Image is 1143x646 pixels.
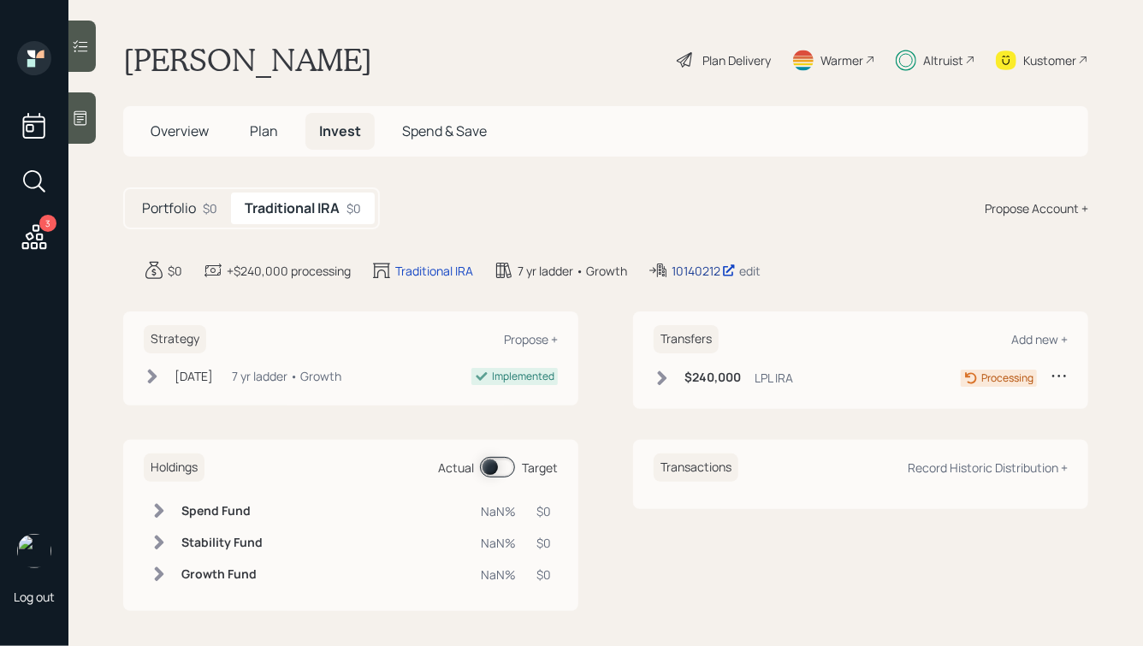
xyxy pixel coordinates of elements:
[536,534,551,552] div: $0
[908,459,1068,476] div: Record Historic Distribution +
[504,331,558,347] div: Propose +
[481,566,516,584] div: NaN%
[402,121,487,140] span: Spend & Save
[985,199,1088,217] div: Propose Account +
[14,589,55,605] div: Log out
[672,262,736,280] div: 10140212
[395,262,473,280] div: Traditional IRA
[39,215,56,232] div: 3
[923,51,963,69] div: Altruist
[181,504,263,519] h6: Spend Fund
[1023,51,1076,69] div: Kustomer
[755,369,793,387] div: LPL IRA
[438,459,474,477] div: Actual
[536,502,551,520] div: $0
[245,200,340,216] h5: Traditional IRA
[481,534,516,552] div: NaN%
[144,325,206,353] h6: Strategy
[123,41,372,79] h1: [PERSON_NAME]
[536,566,551,584] div: $0
[654,453,738,482] h6: Transactions
[492,369,554,384] div: Implemented
[142,200,196,216] h5: Portfolio
[181,567,263,582] h6: Growth Fund
[684,370,741,385] h6: $240,000
[981,370,1033,386] div: Processing
[168,262,182,280] div: $0
[17,534,51,568] img: hunter_neumayer.jpg
[346,199,361,217] div: $0
[522,459,558,477] div: Target
[250,121,278,140] span: Plan
[654,325,719,353] h6: Transfers
[203,199,217,217] div: $0
[227,262,351,280] div: +$240,000 processing
[232,367,341,385] div: 7 yr ladder • Growth
[739,263,761,279] div: edit
[144,453,204,482] h6: Holdings
[518,262,627,280] div: 7 yr ladder • Growth
[151,121,209,140] span: Overview
[702,51,771,69] div: Plan Delivery
[1011,331,1068,347] div: Add new +
[181,536,263,550] h6: Stability Fund
[175,367,213,385] div: [DATE]
[319,121,361,140] span: Invest
[481,502,516,520] div: NaN%
[820,51,863,69] div: Warmer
